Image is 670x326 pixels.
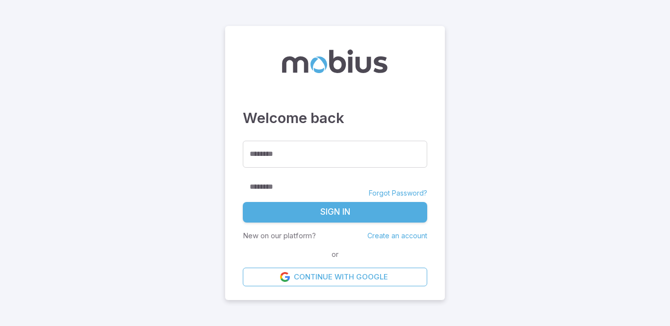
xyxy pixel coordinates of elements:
button: Sign In [243,202,427,223]
a: Create an account [367,231,427,240]
h3: Welcome back [243,107,427,129]
span: or [329,249,341,260]
a: Continue with Google [243,268,427,286]
a: Forgot Password? [369,188,427,198]
p: New on our platform? [243,230,316,241]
